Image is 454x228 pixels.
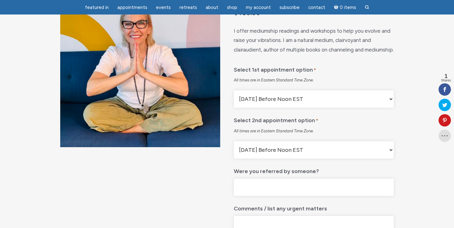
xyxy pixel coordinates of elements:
span: 0 items [340,5,356,10]
a: My Account [242,2,275,14]
span: Retreats [179,5,197,10]
a: featured in [81,2,112,14]
span: $ [234,9,238,17]
span: Events [156,5,171,10]
a: About [202,2,222,14]
label: Select 2nd appointment option [234,113,318,126]
a: Subscribe [276,2,303,14]
a: Contact [305,2,329,14]
a: Events [152,2,174,14]
a: Shop [223,2,241,14]
span: 1 [441,73,451,79]
p: I offer mediumship readings and workshops to help you evolve and raise your vibrations. I am a na... [234,26,394,55]
a: Retreats [176,2,201,14]
div: All times are in Eastern Standard Time Zone. [234,128,394,134]
label: Were you referred by someone? [234,164,319,176]
span: My Account [246,5,271,10]
label: Comments / list any urgent matters [234,201,327,213]
span: Subscribe [280,5,300,10]
div: All times are in Eastern Standard Time Zone. [234,77,394,83]
span: Shop [227,5,237,10]
span: Shares [441,79,451,82]
span: Contact [308,5,325,10]
span: featured in [85,5,109,10]
a: Appointments [114,2,151,14]
bdi: 450.00 [234,9,260,17]
span: About [206,5,218,10]
i: Cart [334,5,340,10]
span: Appointments [117,5,147,10]
a: Cart0 items [330,1,360,14]
label: Select 1st appointment option [234,62,316,75]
